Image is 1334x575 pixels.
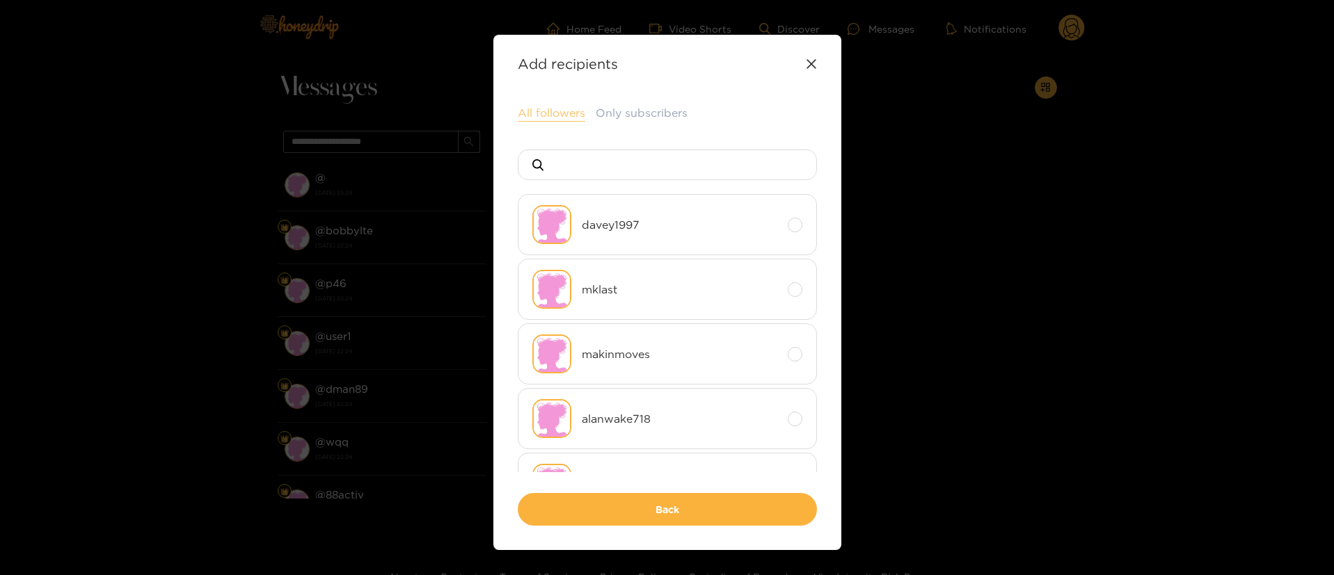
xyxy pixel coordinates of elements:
strong: Add recipients [518,56,618,72]
button: All followers [518,105,585,122]
img: no-avatar.png [532,334,571,373]
button: Back [518,493,817,526]
span: mklast [582,282,777,298]
span: alanwake718 [582,411,777,427]
img: no-avatar.png [532,399,571,438]
img: no-avatar.png [532,270,571,309]
img: no-avatar.png [532,205,571,244]
span: makinmoves [582,346,777,362]
span: davey1997 [582,217,777,233]
button: Only subscribers [596,105,688,121]
img: no-avatar.png [532,464,571,503]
